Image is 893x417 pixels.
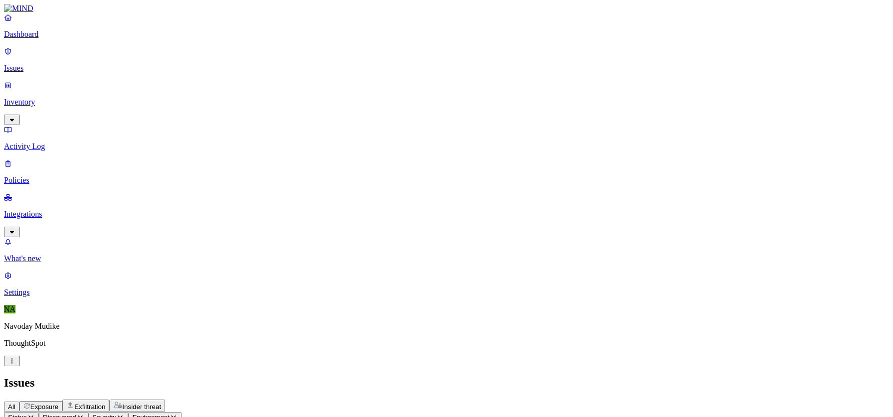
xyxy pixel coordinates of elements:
[4,4,33,13] img: MIND
[4,142,889,151] p: Activity Log
[4,176,889,185] p: Policies
[4,81,889,124] a: Inventory
[4,193,889,236] a: Integrations
[4,125,889,151] a: Activity Log
[4,13,889,39] a: Dashboard
[4,271,889,297] a: Settings
[4,47,889,73] a: Issues
[4,210,889,219] p: Integrations
[4,254,889,263] p: What's new
[122,403,161,411] span: Insider threat
[4,237,889,263] a: What's new
[4,322,889,331] p: Navoday Mudike
[74,403,105,411] span: Exfiltration
[4,376,889,390] h2: Issues
[4,339,889,348] p: ThoughtSpot
[4,4,889,13] a: MIND
[4,305,15,313] span: NA
[4,98,889,107] p: Inventory
[8,403,15,411] span: All
[4,64,889,73] p: Issues
[30,403,58,411] span: Exposure
[4,159,889,185] a: Policies
[4,30,889,39] p: Dashboard
[4,288,889,297] p: Settings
